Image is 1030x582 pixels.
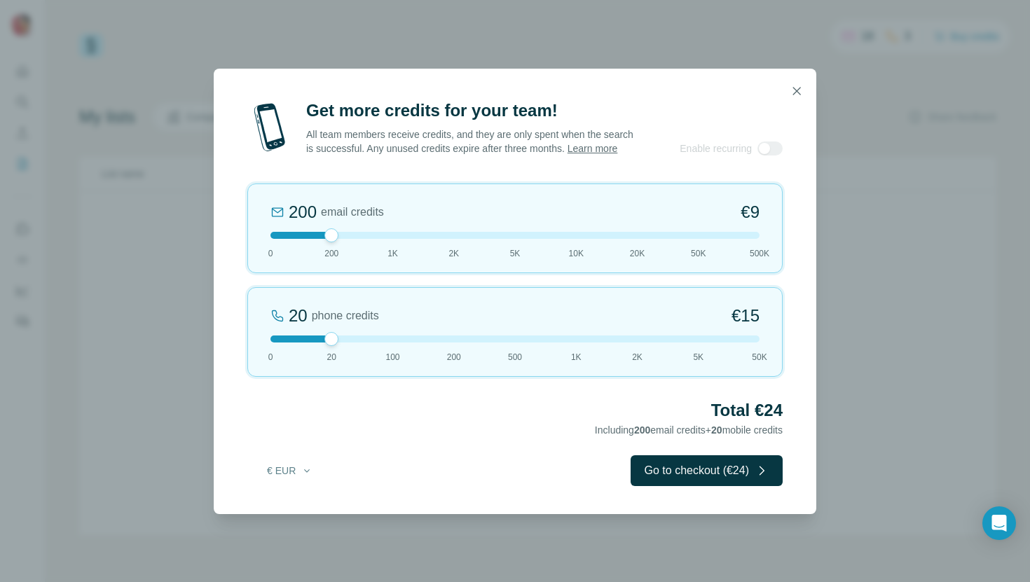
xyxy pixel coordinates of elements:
[312,307,379,324] span: phone credits
[630,247,645,260] span: 20K
[732,305,760,327] span: €15
[595,424,783,436] span: Including email credits + mobile credits
[448,247,459,260] span: 2K
[632,351,643,363] span: 2K
[571,351,582,363] span: 1K
[508,351,522,363] span: 500
[982,506,1016,540] div: Open Intercom Messenger
[268,351,273,363] span: 0
[324,247,338,260] span: 200
[510,247,521,260] span: 5K
[691,247,706,260] span: 50K
[387,247,398,260] span: 1K
[306,127,635,155] p: All team members receive credits, and they are only spent when the search is successful. Any unus...
[268,247,273,260] span: 0
[289,201,317,223] div: 200
[321,204,384,221] span: email credits
[447,351,461,363] span: 200
[247,399,783,422] h2: Total €24
[327,351,336,363] span: 20
[568,143,618,154] a: Learn more
[569,247,584,260] span: 10K
[680,141,752,155] span: Enable recurring
[750,247,769,260] span: 500K
[247,99,292,155] img: mobile-phone
[385,351,399,363] span: 100
[257,458,322,483] button: € EUR
[634,424,650,436] span: 200
[752,351,767,363] span: 50K
[741,201,760,223] span: €9
[693,351,703,363] span: 5K
[289,305,308,327] div: 20
[711,424,722,436] span: 20
[631,455,783,486] button: Go to checkout (€24)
